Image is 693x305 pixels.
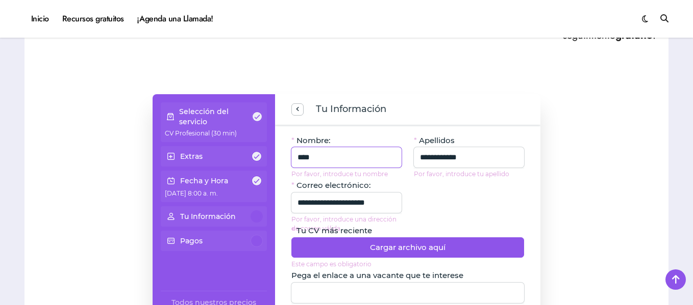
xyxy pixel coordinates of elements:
p: Selección del servicio [179,106,252,127]
strong: gratuito [615,28,653,43]
button: previous step [291,103,304,116]
span: Tu Información [316,102,386,117]
span: Nombre: [296,135,330,146]
div: Por favor, introduce una dirección de correo válida [291,213,402,233]
span: Correo electrónico: [296,180,370,190]
span: Pega el enlace a una vacante que te interese [291,270,463,281]
span: Tu CV más reciente [296,226,372,236]
p: Extras [180,151,203,161]
span: Cargar archivo aquí [370,241,445,254]
button: Cargar archivo aquí [291,237,524,258]
div: Por favor, introduce tu apellido [414,168,509,179]
span: [DATE] 8:00 a. m. [165,189,218,197]
div: Por favor, introduce tu nombre [291,168,388,179]
span: Apellidos [419,135,455,146]
a: Inicio [24,5,56,33]
p: Fecha y Hora [180,176,228,186]
div: Este campo es obligatorio [291,258,372,269]
p: Pagos [180,236,203,246]
a: ¡Agenda una Llamada! [131,5,220,33]
a: Recursos gratuitos [56,5,131,33]
span: CV Profesional (30 min) [165,129,237,137]
p: Tu Información [180,211,236,221]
